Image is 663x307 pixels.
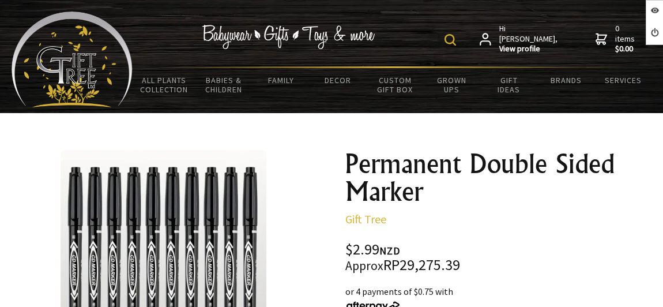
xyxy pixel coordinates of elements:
[12,12,133,107] img: Babyware - Gifts - Toys and more...
[480,68,537,102] a: Gift Ideas
[367,68,424,102] a: Custom Gift Box
[480,24,559,54] a: Hi [PERSON_NAME],View profile
[537,68,594,92] a: Brands
[594,68,651,92] a: Services
[345,150,654,205] h1: Permanent Double Sided Marker
[310,68,367,92] a: Decor
[195,68,253,102] a: Babies & Children
[444,34,456,46] img: product search
[253,68,310,92] a: Family
[615,44,637,54] strong: $0.00
[379,244,400,257] span: NZD
[345,212,386,226] a: Gift Tree
[424,68,481,102] a: Grown Ups
[345,242,654,273] div: $2.99 RP29,275.39
[499,44,559,54] strong: View profile
[345,258,383,274] small: Approx
[596,24,637,54] a: 0 items$0.00
[133,68,195,102] a: All Plants Collection
[499,24,559,54] span: Hi [PERSON_NAME],
[202,25,375,49] img: Babywear - Gifts - Toys & more
[615,23,637,54] span: 0 items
